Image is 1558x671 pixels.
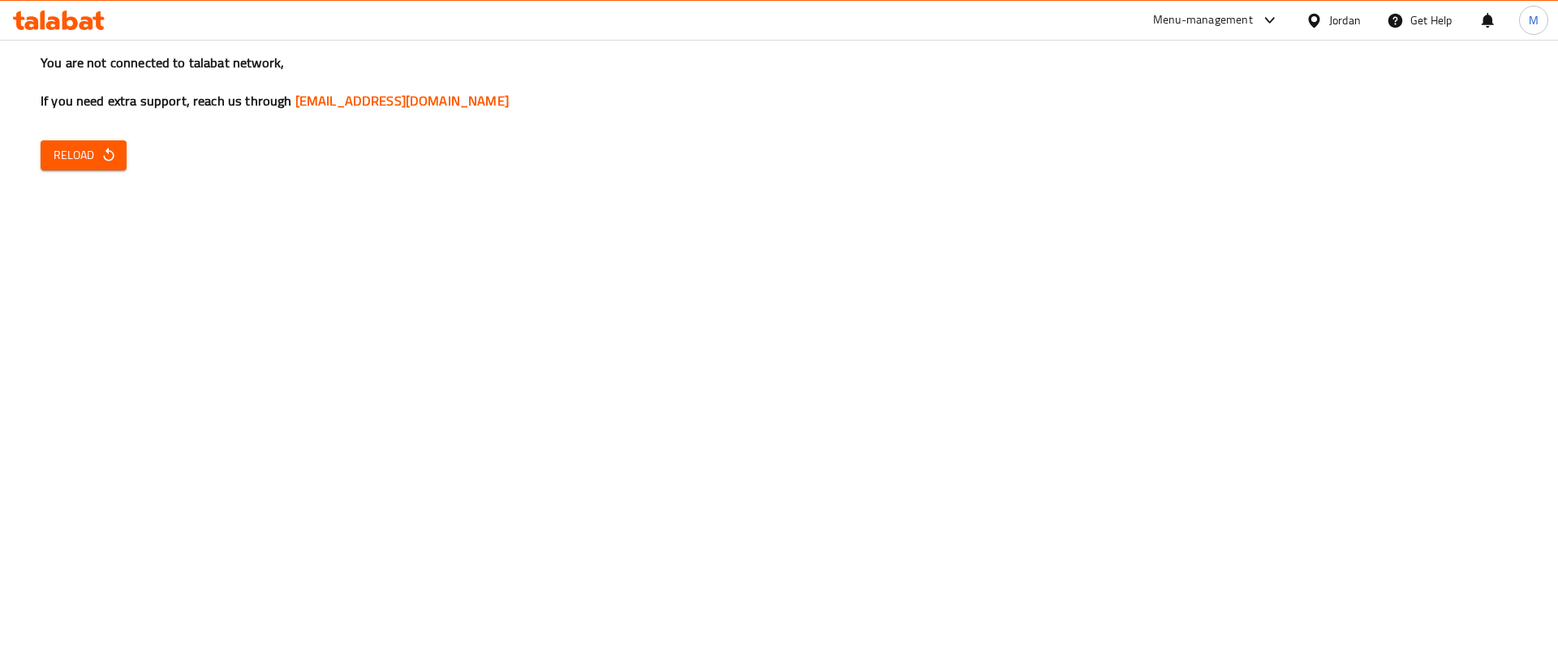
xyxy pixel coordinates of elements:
[1329,11,1361,29] div: Jordan
[41,140,127,170] button: Reload
[54,145,114,166] span: Reload
[295,88,509,113] a: [EMAIL_ADDRESS][DOMAIN_NAME]
[1529,11,1539,29] span: M
[1153,11,1253,30] div: Menu-management
[41,54,1517,110] h3: You are not connected to talabat network, If you need extra support, reach us through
